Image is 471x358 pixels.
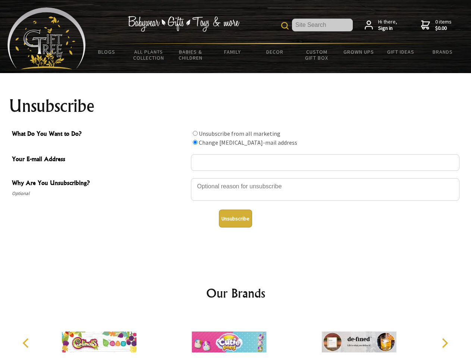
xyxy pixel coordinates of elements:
a: All Plants Collection [128,44,170,66]
label: Unsubscribe from all marketing [199,130,280,137]
button: Previous [19,335,35,351]
span: What Do You Want to Do? [12,129,187,140]
button: Unsubscribe [219,210,252,227]
a: Babies & Children [170,44,212,66]
input: Site Search [292,19,353,31]
strong: $0.00 [435,25,452,32]
span: Your E-mail Address [12,154,187,165]
a: Custom Gift Box [296,44,338,66]
a: Decor [254,44,296,60]
a: Gift Ideas [380,44,422,60]
input: What Do You Want to Do? [193,140,198,145]
input: Your E-mail Address [191,154,459,171]
img: product search [281,22,289,29]
a: 0 items$0.00 [421,19,452,32]
a: Hi there,Sign in [365,19,397,32]
span: Optional [12,189,187,198]
a: Brands [422,44,464,60]
textarea: Why Are You Unsubscribing? [191,178,459,201]
strong: Sign in [378,25,397,32]
h1: Unsubscribe [9,97,462,115]
img: Babywear - Gifts - Toys & more [128,16,239,32]
label: Change [MEDICAL_DATA]-mail address [199,139,297,146]
span: 0 items [435,18,452,32]
img: Babyware - Gifts - Toys and more... [7,7,86,69]
a: Grown Ups [337,44,380,60]
button: Next [436,335,453,351]
span: Hi there, [378,19,397,32]
input: What Do You Want to Do? [193,131,198,136]
a: Family [212,44,254,60]
h2: Our Brands [15,284,456,302]
a: BLOGS [86,44,128,60]
span: Why Are You Unsubscribing? [12,178,187,189]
